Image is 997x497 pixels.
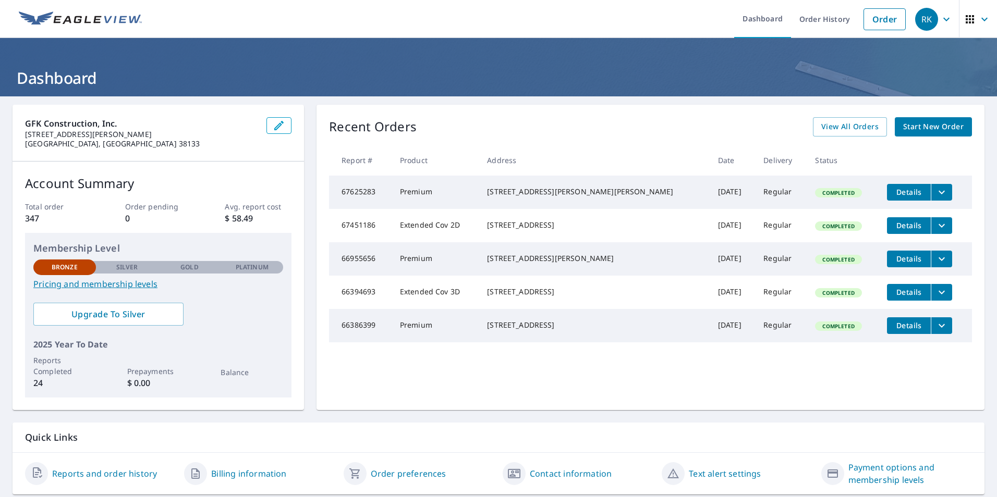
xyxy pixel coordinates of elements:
[52,467,157,480] a: Reports and order history
[221,367,283,378] p: Balance
[329,145,392,176] th: Report #
[329,309,392,342] td: 66386399
[392,145,479,176] th: Product
[816,222,860,230] span: Completed
[755,309,807,342] td: Regular
[710,145,755,176] th: Date
[392,309,479,342] td: Premium
[125,212,192,225] p: 0
[755,242,807,276] td: Regular
[180,263,198,272] p: Gold
[225,212,291,225] p: $ 58.49
[848,461,972,486] a: Payment options and membership levels
[931,217,952,234] button: filesDropdownBtn-67451186
[755,145,807,176] th: Delivery
[887,184,931,201] button: detailsBtn-67625283
[33,377,96,389] p: 24
[710,176,755,209] td: [DATE]
[211,467,286,480] a: Billing information
[487,220,701,230] div: [STREET_ADDRESS]
[816,189,860,196] span: Completed
[807,145,879,176] th: Status
[329,117,417,136] p: Recent Orders
[893,320,925,330] span: Details
[33,355,96,377] p: Reports Completed
[19,11,142,27] img: EV Logo
[392,209,479,242] td: Extended Cov 2D
[931,317,952,334] button: filesDropdownBtn-66386399
[487,253,701,264] div: [STREET_ADDRESS][PERSON_NAME]
[25,431,972,444] p: Quick Links
[487,187,701,197] div: [STREET_ADDRESS][PERSON_NAME][PERSON_NAME]
[116,263,138,272] p: Silver
[392,276,479,309] td: Extended Cov 3D
[329,176,392,209] td: 67625283
[13,67,984,89] h1: Dashboard
[25,212,92,225] p: 347
[479,145,710,176] th: Address
[816,256,860,263] span: Completed
[25,130,258,139] p: [STREET_ADDRESS][PERSON_NAME]
[893,220,925,230] span: Details
[903,120,964,133] span: Start New Order
[710,309,755,342] td: [DATE]
[392,242,479,276] td: Premium
[755,176,807,209] td: Regular
[33,303,184,326] a: Upgrade To Silver
[893,254,925,264] span: Details
[225,201,291,212] p: Avg. report cost
[42,308,175,320] span: Upgrade To Silver
[893,287,925,297] span: Details
[25,117,258,130] p: GFK Construction, Inc.
[125,201,192,212] p: Order pending
[887,217,931,234] button: detailsBtn-67451186
[52,263,78,272] p: Bronze
[816,322,860,330] span: Completed
[329,276,392,309] td: 66394693
[371,467,446,480] a: Order preferences
[392,176,479,209] td: Premium
[689,467,761,480] a: Text alert settings
[25,201,92,212] p: Total order
[329,209,392,242] td: 67451186
[710,209,755,242] td: [DATE]
[127,366,190,377] p: Prepayments
[33,338,283,351] p: 2025 Year To Date
[25,139,258,148] p: [GEOGRAPHIC_DATA], [GEOGRAPHIC_DATA] 38133
[864,8,906,30] a: Order
[755,276,807,309] td: Regular
[329,242,392,276] td: 66955656
[816,289,860,296] span: Completed
[931,251,952,267] button: filesDropdownBtn-66955656
[813,117,887,136] a: View All Orders
[893,187,925,197] span: Details
[530,467,612,480] a: Contact information
[931,184,952,201] button: filesDropdownBtn-67625283
[710,276,755,309] td: [DATE]
[821,120,879,133] span: View All Orders
[931,284,952,301] button: filesDropdownBtn-66394693
[33,278,283,290] a: Pricing and membership levels
[487,320,701,330] div: [STREET_ADDRESS]
[887,251,931,267] button: detailsBtn-66955656
[755,209,807,242] td: Regular
[487,287,701,297] div: [STREET_ADDRESS]
[25,174,291,193] p: Account Summary
[887,284,931,301] button: detailsBtn-66394693
[887,317,931,334] button: detailsBtn-66386399
[127,377,190,389] p: $ 0.00
[895,117,972,136] a: Start New Order
[915,8,938,31] div: RK
[710,242,755,276] td: [DATE]
[33,241,283,255] p: Membership Level
[236,263,269,272] p: Platinum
